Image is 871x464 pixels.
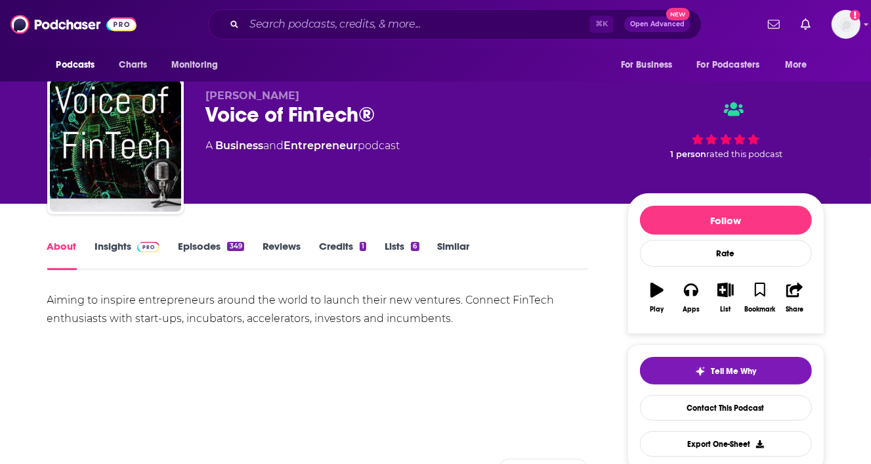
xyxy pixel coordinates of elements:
[621,56,673,74] span: For Business
[695,366,706,377] img: tell me why sparkle
[640,395,812,421] a: Contact This Podcast
[666,8,690,20] span: New
[640,274,674,321] button: Play
[671,149,707,159] span: 1 person
[763,13,785,35] a: Show notifications dropdown
[589,16,614,33] span: ⌘ K
[11,12,137,37] img: Podchaser - Follow, Share and Rate Podcasts
[208,9,702,39] div: Search podcasts, credits, & more...
[50,80,181,212] img: Voice of FinTech®
[777,274,811,321] button: Share
[640,357,812,384] button: tell me why sparkleTell Me Why
[206,89,300,102] span: [PERSON_NAME]
[640,240,812,267] div: Rate
[832,10,860,39] button: Show profile menu
[721,306,731,313] div: List
[284,139,358,152] a: Entrepreneur
[624,16,690,32] button: Open AdvancedNew
[689,53,779,78] button: open menu
[796,13,816,35] a: Show notifications dropdown
[206,138,400,154] div: A podcast
[216,139,264,152] a: Business
[178,240,244,270] a: Episodes349
[707,149,783,159] span: rated this podcast
[627,89,824,171] div: 1 personrated this podcast
[438,240,470,270] a: Similar
[411,242,419,251] div: 6
[56,56,95,74] span: Podcasts
[650,306,664,313] div: Play
[711,366,756,377] span: Tell Me Why
[697,56,760,74] span: For Podcasters
[786,306,803,313] div: Share
[785,56,807,74] span: More
[137,242,160,252] img: Podchaser Pro
[630,21,685,28] span: Open Advanced
[776,53,824,78] button: open menu
[640,431,812,457] button: Export One-Sheet
[640,206,812,235] button: Follow
[708,274,742,321] button: List
[850,10,860,20] svg: Add a profile image
[612,53,689,78] button: open menu
[47,53,112,78] button: open menu
[47,240,77,270] a: About
[744,306,775,313] div: Bookmark
[244,14,589,35] input: Search podcasts, credits, & more...
[683,306,700,313] div: Apps
[95,240,160,270] a: InsightsPodchaser Pro
[743,274,777,321] button: Bookmark
[832,10,860,39] span: Logged in as aridings
[319,240,366,270] a: Credits1
[385,240,419,270] a: Lists6
[674,274,708,321] button: Apps
[264,139,284,152] span: and
[227,242,244,251] div: 349
[171,56,218,74] span: Monitoring
[360,242,366,251] div: 1
[162,53,235,78] button: open menu
[111,53,156,78] a: Charts
[263,240,301,270] a: Reviews
[119,56,148,74] span: Charts
[47,291,589,328] div: Aiming to inspire entrepreneurs around the world to launch their new ventures. Connect FinTech en...
[832,10,860,39] img: User Profile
